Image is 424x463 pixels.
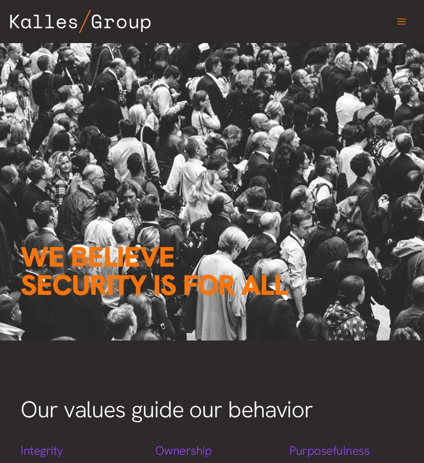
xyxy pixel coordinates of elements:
span: Ownership [155,442,212,458]
img: Kalles Group [10,10,151,33]
span: Integrity [20,442,63,458]
span: Purposefulness [289,442,369,458]
button: Main menu toggle [389,9,414,34]
span: We believe Security is for all [20,238,288,304]
span: Our values guide our behavior [20,394,313,425]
